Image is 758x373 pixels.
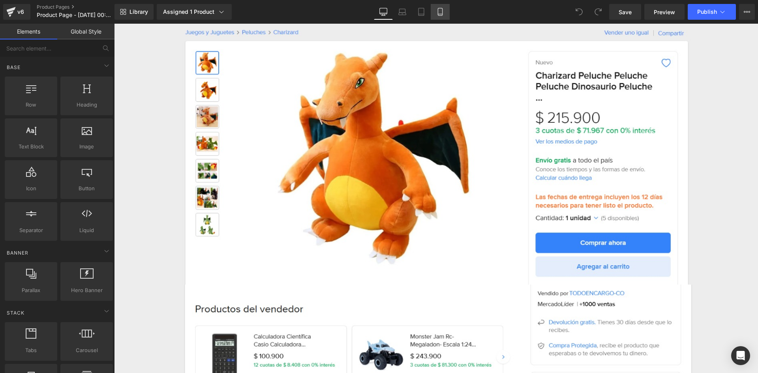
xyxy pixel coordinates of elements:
[571,4,587,20] button: Undo
[163,8,225,16] div: Assigned 1 Product
[63,226,111,234] span: Liquid
[129,8,148,15] span: Library
[7,286,55,294] span: Parallax
[16,7,26,17] div: v6
[7,184,55,193] span: Icon
[37,4,128,10] a: Product Pages
[63,184,111,193] span: Button
[7,226,55,234] span: Separator
[63,142,111,151] span: Image
[7,101,55,109] span: Row
[63,286,111,294] span: Hero Banner
[63,101,111,109] span: Heading
[3,4,30,20] a: v6
[412,4,431,20] a: Tablet
[590,4,606,20] button: Redo
[114,4,154,20] a: New Library
[63,346,111,354] span: Carousel
[7,142,55,151] span: Text Block
[731,346,750,365] div: Open Intercom Messenger
[619,8,632,16] span: Save
[7,346,55,354] span: Tabs
[57,24,114,39] a: Global Style
[688,4,736,20] button: Publish
[654,8,675,16] span: Preview
[6,249,29,257] span: Banner
[697,9,717,15] span: Publish
[739,4,755,20] button: More
[644,4,685,20] a: Preview
[37,12,113,18] span: Product Page - [DATE] 00:31:49
[393,4,412,20] a: Laptop
[6,64,21,71] span: Base
[431,4,450,20] a: Mobile
[6,309,25,317] span: Stack
[374,4,393,20] a: Desktop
